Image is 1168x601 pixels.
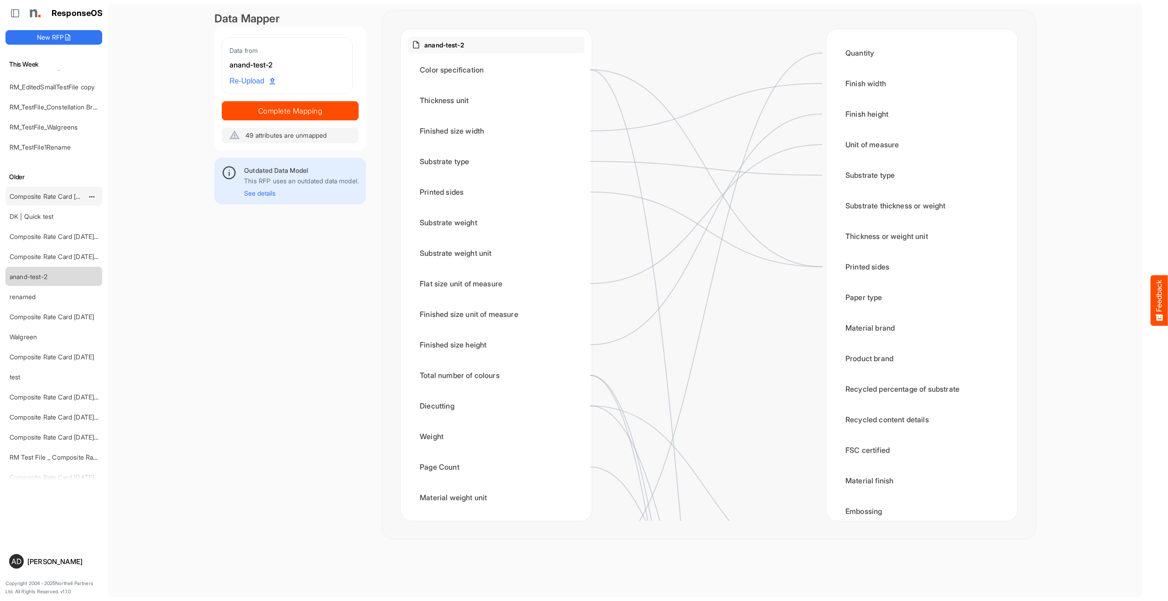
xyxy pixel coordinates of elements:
button: See details [244,190,276,197]
h1: ResponseOS [52,9,103,18]
a: RM_EditedSmallTestFile copy [10,83,94,91]
button: Complete Mapping [222,101,359,120]
a: Composite Rate Card [DATE]_smaller [10,433,118,441]
div: Recycled content details [834,405,1010,434]
div: Folding [408,514,584,542]
div: Thickness unit [408,86,584,114]
a: DK | Quick test [10,212,53,220]
div: Finish height [834,100,1010,128]
div: Substrate type [408,147,584,176]
a: Re-Upload [226,73,279,90]
button: New RFP [5,30,102,45]
a: renamed [10,293,36,300]
div: Substrate weight [408,208,584,237]
div: Diecutting [408,392,584,420]
button: dropdownbutton [87,192,96,202]
a: anand-test-2 [10,273,47,280]
h6: Older [5,172,102,182]
div: Data from [229,45,345,56]
span: 49 attributes are unmapped [245,131,327,139]
a: RM Test File _ Composite Rate Card [DATE] [10,453,137,461]
div: Finished size unit of measure [408,300,584,328]
div: Substrate type [834,161,1010,189]
div: Product brand [834,344,1010,373]
div: [PERSON_NAME] [27,558,99,565]
div: Finished size width [408,117,584,145]
div: Material weight unit [408,483,584,512]
div: Outdated Data Model [244,165,359,176]
a: RM_TestFile_Constellation Brands - ROS prices [10,103,146,111]
a: Composite Rate Card [DATE]_smaller [10,393,118,401]
div: Unit of measure [834,130,1010,159]
span: Complete Mapping [222,104,358,117]
a: Composite Rate Card [DATE] [10,353,94,361]
div: Thickness or weight unit [834,222,1010,250]
h6: This Week [5,59,102,69]
p: anand-test-2 [424,40,464,50]
div: Material brand [834,314,1010,342]
div: FSC certified [834,436,1010,464]
div: Weight [408,422,584,451]
div: Substrate weight unit [408,239,584,267]
span: AD [11,558,21,565]
a: Composite Rate Card [DATE] [10,313,94,321]
div: Page Count [408,453,584,481]
div: Flat size unit of measure [408,269,584,298]
div: Color specification [408,56,584,84]
div: Finished size height [408,331,584,359]
div: Total number of colours [408,361,584,389]
a: test [10,373,21,381]
div: Printed sides [408,178,584,206]
span: Re-Upload [229,75,275,87]
div: Paper type [834,283,1010,311]
a: Composite Rate Card [DATE] (1) [10,233,102,240]
div: Finish width [834,69,1010,98]
a: Walgreen [10,333,37,341]
p: This RFP uses an outdated data model. [244,176,359,186]
a: RM_TestFile_Walgreens [10,123,78,131]
img: Northell [25,4,43,22]
button: Feedback [1151,275,1168,326]
div: Embossing [834,497,1010,525]
div: Material finish [834,466,1010,495]
a: Composite Rate Card [DATE]_smaller [10,413,118,421]
a: RM_TestFile1Rename [10,143,71,151]
div: Substrate thickness or weight [834,192,1010,220]
div: Printed sides [834,253,1010,281]
div: Recycled percentage of substrate [834,375,1010,403]
div: Quantity [834,39,1010,67]
p: Copyright 2004 - 2025 Northell Partners Ltd. All Rights Reserved. v 1.1.0 [5,580,102,596]
div: Data Mapper [214,11,366,26]
div: anand-test-2 [229,59,345,71]
a: Composite Rate Card [DATE]_smaller [10,253,118,260]
a: Composite Rate Card [DATE]_smaller [10,192,118,200]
